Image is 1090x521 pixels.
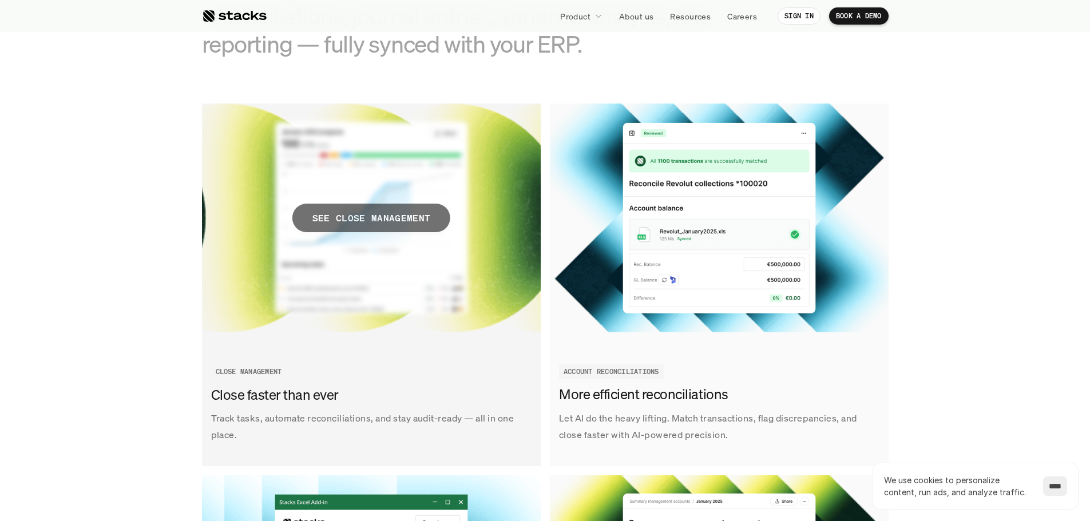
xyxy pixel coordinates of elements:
a: Careers [720,6,764,26]
a: SEE CLOSE MANAGEMENTTrack tasks, automate reconciliations, and stay audit-ready — all in one plac... [202,104,541,466]
p: Careers [727,10,757,22]
p: Product [560,10,590,22]
p: Track tasks, automate reconciliations, and stay audit-ready — all in one place. [211,410,532,443]
p: Resources [670,10,711,22]
a: About us [612,6,660,26]
p: About us [619,10,653,22]
span: SEE CLOSE MANAGEMENT [292,204,450,232]
a: Privacy Policy [135,265,185,273]
h3: Close faster than ever [211,385,526,405]
a: SIGN IN [778,7,821,25]
h2: ACCOUNT RECONCILIATIONS [564,368,659,376]
p: SIGN IN [784,12,814,20]
a: Let AI do the heavy lifting. Match transactions, flag discrepancies, and close faster with AI-pow... [550,104,889,466]
h3: More efficient reconciliations [559,385,874,405]
p: Let AI do the heavy lifting. Match transactions, flag discrepancies, and close faster with AI-pow... [559,410,879,443]
a: BOOK A DEMO [829,7,889,25]
p: SEE CLOSE MANAGEMENT [312,210,430,226]
p: We use cookies to personalize content, run ads, and analyze traffic. [884,474,1032,498]
a: Resources [663,6,718,26]
p: BOOK A DEMO [836,12,882,20]
h2: CLOSE MANAGEMENT [216,368,282,376]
